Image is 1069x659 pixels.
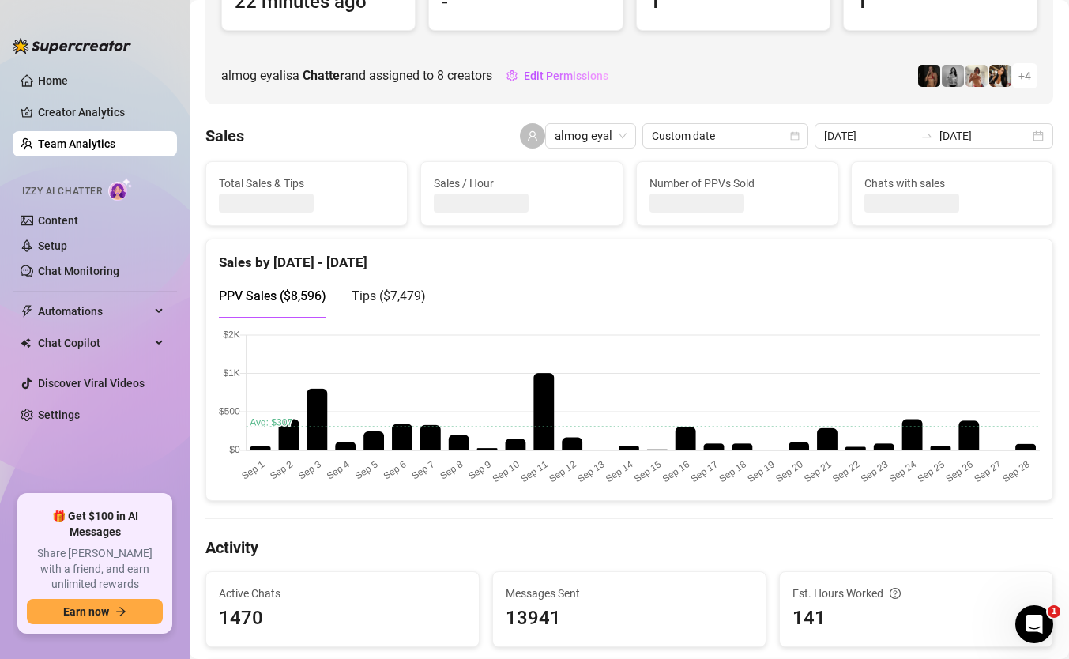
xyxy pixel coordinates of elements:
span: Earn now [63,605,109,618]
iframe: Intercom live chat [1015,605,1053,643]
h4: Sales [205,125,244,147]
a: Creator Analytics [38,100,164,125]
span: PPV Sales ( $8,596 ) [219,288,326,303]
span: swap-right [920,130,933,142]
span: Chats with sales [864,175,1040,192]
span: arrow-right [115,606,126,617]
div: Est. Hours Worked [792,585,1040,602]
span: Izzy AI Chatter [22,184,102,199]
span: Sales / Hour [434,175,609,192]
span: + 4 [1018,67,1031,85]
span: Share [PERSON_NAME] with a friend, and earn unlimited rewards [27,546,163,593]
span: to [920,130,933,142]
img: AI Chatter [108,178,133,201]
span: 13941 [506,604,753,634]
button: Edit Permissions [506,63,609,88]
img: AD [989,65,1011,87]
button: Earn nowarrow-right [27,599,163,624]
a: Setup [38,239,67,252]
span: 141 [792,604,1040,634]
span: 8 [437,68,444,83]
span: 🎁 Get $100 in AI Messages [27,509,163,540]
div: Sales by [DATE] - [DATE] [219,239,1040,273]
span: setting [506,70,518,81]
img: logo-BBDzfeDw.svg [13,38,131,54]
img: D [918,65,940,87]
a: Discover Viral Videos [38,377,145,390]
input: End date [939,127,1029,145]
img: A [942,65,964,87]
img: Green [965,65,988,87]
span: 1 [1048,605,1060,618]
a: Home [38,74,68,87]
span: Active Chats [219,585,466,602]
span: question-circle [890,585,901,602]
input: Start date [824,127,914,145]
span: Number of PPVs Sold [649,175,825,192]
span: Custom date [652,124,799,148]
h4: Activity [205,537,1053,559]
span: 1470 [219,604,466,634]
a: Team Analytics [38,137,115,150]
span: almog eyal is a and assigned to creators [221,66,492,85]
b: Chatter [303,68,344,83]
span: Chat Copilot [38,330,150,356]
span: almog eyal [555,124,627,148]
span: Edit Permissions [524,70,608,82]
span: Total Sales & Tips [219,175,394,192]
span: Messages Sent [506,585,753,602]
span: calendar [790,131,800,141]
a: Chat Monitoring [38,265,119,277]
span: user [527,130,538,141]
span: thunderbolt [21,305,33,318]
img: Chat Copilot [21,337,31,348]
span: Tips ( $7,479 ) [352,288,426,303]
span: Automations [38,299,150,324]
a: Settings [38,409,80,421]
a: Content [38,214,78,227]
